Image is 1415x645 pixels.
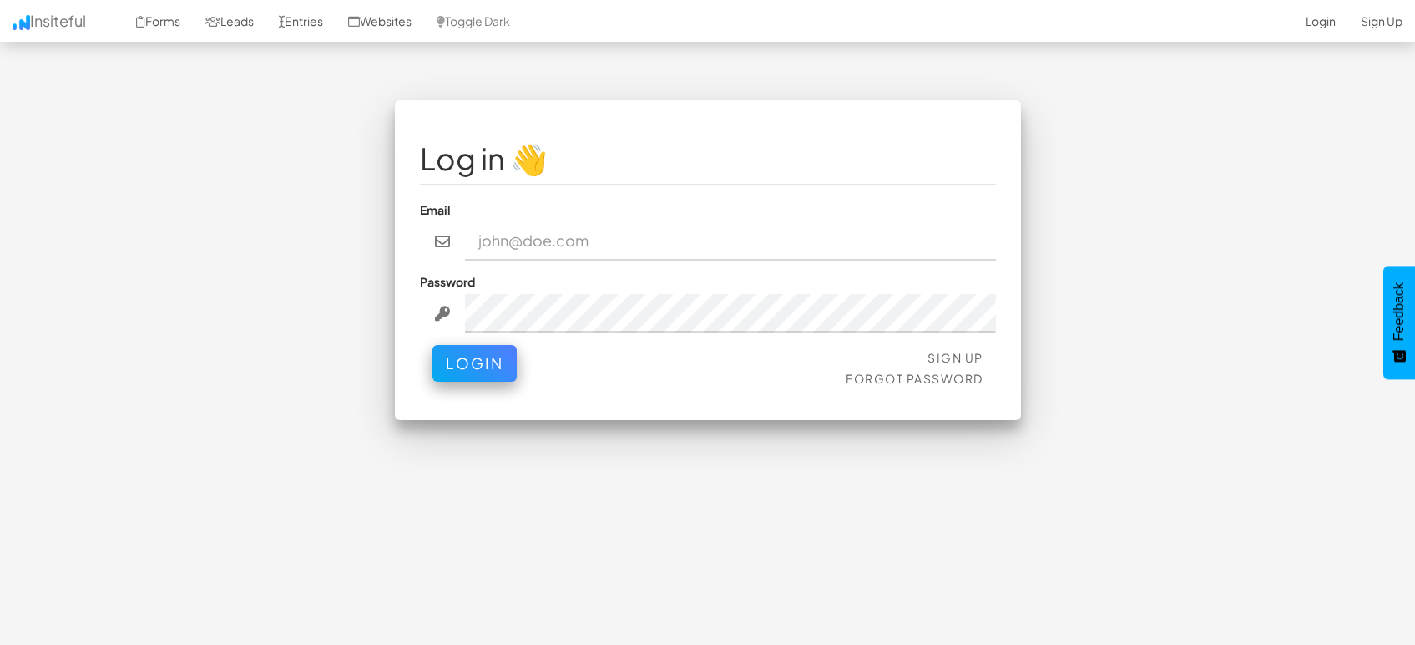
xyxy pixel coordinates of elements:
label: Password [420,273,475,290]
button: Login [432,345,517,382]
a: Sign Up [927,350,983,365]
input: john@doe.com [465,222,996,261]
label: Email [420,201,451,218]
h1: Log in 👋 [420,142,996,175]
a: Forgot Password [846,371,983,386]
img: icon.png [13,15,30,30]
span: Feedback [1392,282,1407,341]
button: Feedback - Show survey [1383,266,1415,379]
